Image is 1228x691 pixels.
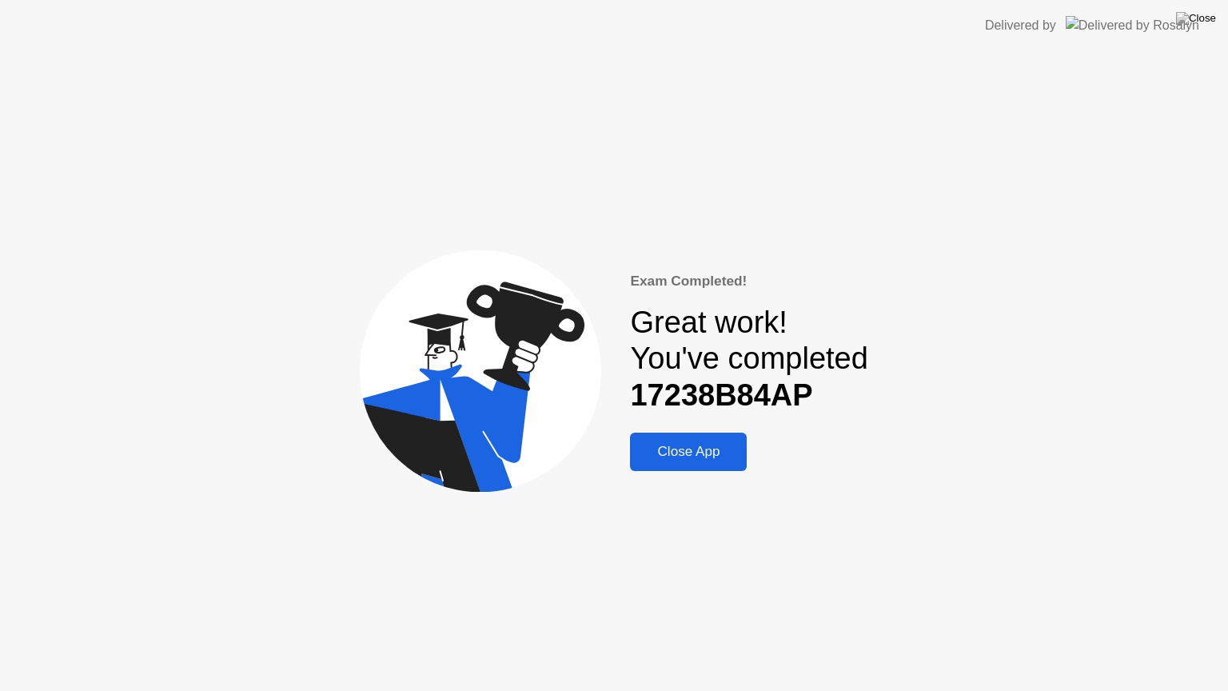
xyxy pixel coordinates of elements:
[630,433,747,471] button: Close App
[985,16,1056,35] div: Delivered by
[1176,12,1216,25] img: Close
[630,305,867,414] div: Great work! You've completed
[630,271,867,292] div: Exam Completed!
[1066,16,1199,34] img: Delivered by Rosalyn
[630,378,812,412] b: 17238B84AP
[635,444,742,460] div: Close App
